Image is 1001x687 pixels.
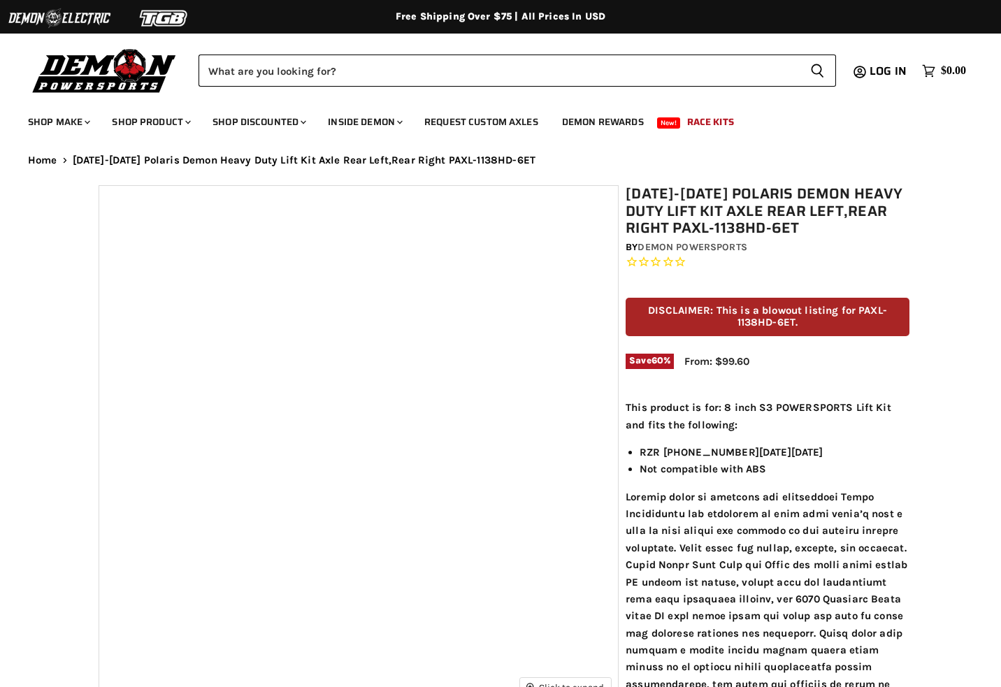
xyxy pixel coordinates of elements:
[28,154,57,166] a: Home
[626,240,909,255] div: by
[552,108,654,136] a: Demon Rewards
[73,154,535,166] span: [DATE]-[DATE] Polaris Demon Heavy Duty Lift Kit Axle Rear Left,Rear Right PAXL-1138HD-6ET
[7,5,112,31] img: Demon Electric Logo 2
[17,102,963,136] ul: Main menu
[17,108,99,136] a: Shop Make
[626,354,674,369] span: Save %
[626,185,909,237] h1: [DATE]-[DATE] Polaris Demon Heavy Duty Lift Kit Axle Rear Left,Rear Right PAXL-1138HD-6ET
[640,461,909,477] li: Not compatible with ABS
[626,255,909,270] span: Rated 0.0 out of 5 stars 0 reviews
[626,298,909,336] p: DISCLAIMER: This is a blowout listing for PAXL-1138HD-6ET.
[28,45,181,95] img: Demon Powersports
[863,65,915,78] a: Log in
[199,55,799,87] input: Search
[202,108,315,136] a: Shop Discounted
[799,55,836,87] button: Search
[626,399,909,433] p: This product is for: 8 inch S3 POWERSPORTS Lift Kit and fits the following:
[112,5,217,31] img: TGB Logo 2
[870,62,907,80] span: Log in
[657,117,681,129] span: New!
[677,108,744,136] a: Race Kits
[640,444,909,461] li: RZR [PHONE_NUMBER][DATE][DATE]
[915,61,973,81] a: $0.00
[684,355,749,368] span: From: $99.60
[414,108,549,136] a: Request Custom Axles
[651,355,663,366] span: 60
[101,108,199,136] a: Shop Product
[638,241,747,253] a: Demon Powersports
[317,108,411,136] a: Inside Demon
[199,55,836,87] form: Product
[941,64,966,78] span: $0.00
